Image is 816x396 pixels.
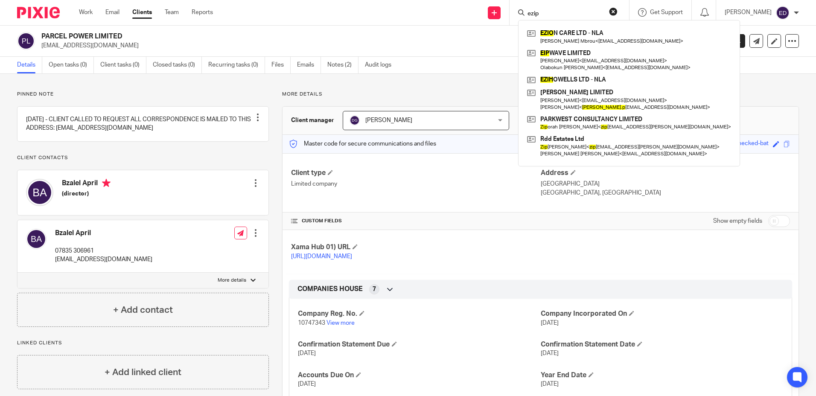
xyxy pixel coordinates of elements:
a: Email [105,8,119,17]
h4: + Add contact [113,303,173,317]
span: [DATE] [298,350,316,356]
a: Closed tasks (0) [153,57,202,73]
p: Master code for secure communications and files [289,140,436,148]
p: Pinned note [17,91,269,98]
h4: CUSTOM FIELDS [291,218,540,224]
h2: PARCEL POWER LIMITED [41,32,554,41]
a: Client tasks (0) [100,57,146,73]
span: 7 [373,285,376,294]
img: svg%3E [17,32,35,50]
p: Client contacts [17,154,269,161]
a: [URL][DOMAIN_NAME] [291,253,352,259]
a: Work [79,8,93,17]
h4: Client type [291,169,540,178]
span: [DATE] [541,350,559,356]
a: Emails [297,57,321,73]
p: [GEOGRAPHIC_DATA], [GEOGRAPHIC_DATA] [541,189,790,197]
h3: Client manager [291,116,334,125]
img: Pixie [17,7,60,18]
a: Team [165,8,179,17]
h4: Xama Hub 01) URL [291,243,540,252]
a: Reports [192,8,213,17]
a: Files [271,57,291,73]
img: svg%3E [350,115,360,125]
p: 07835 306961 [55,247,152,255]
span: Get Support [650,9,683,15]
h5: (director) [62,189,111,198]
span: [DATE] [298,381,316,387]
img: svg%3E [776,6,790,20]
span: COMPANIES HOUSE [297,285,363,294]
h4: Year End Date [541,371,783,380]
input: Search [527,10,603,18]
p: [EMAIL_ADDRESS][DOMAIN_NAME] [55,255,152,264]
h4: Company Incorporated On [541,309,783,318]
p: [EMAIL_ADDRESS][DOMAIN_NAME] [41,41,683,50]
button: Clear [609,7,618,16]
span: [PERSON_NAME] [365,117,412,123]
a: Notes (2) [327,57,358,73]
p: Limited company [291,180,540,188]
h4: Bzalel April [62,179,111,189]
p: More details [218,277,246,284]
h4: Bzalel April [55,229,152,238]
a: Recurring tasks (0) [208,57,265,73]
a: View more [326,320,355,326]
a: Open tasks (0) [49,57,94,73]
p: [PERSON_NAME] [725,8,772,17]
h4: Accounts Due On [298,371,540,380]
p: More details [282,91,799,98]
span: 10747343 [298,320,325,326]
a: Clients [132,8,152,17]
img: svg%3E [26,229,47,249]
span: [DATE] [541,381,559,387]
p: [GEOGRAPHIC_DATA] [541,180,790,188]
h4: Confirmation Statement Date [541,340,783,349]
label: Show empty fields [713,217,762,225]
h4: Company Reg. No. [298,309,540,318]
h4: Address [541,169,790,178]
p: Linked clients [17,340,269,346]
i: Primary [102,179,111,187]
a: Details [17,57,42,73]
img: svg%3E [26,179,53,206]
h4: Confirmation Statement Due [298,340,540,349]
h4: + Add linked client [105,366,181,379]
a: Audit logs [365,57,398,73]
span: [DATE] [541,320,559,326]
